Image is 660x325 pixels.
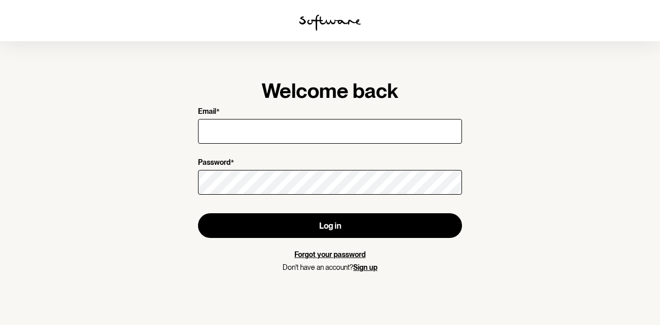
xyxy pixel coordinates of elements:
a: Sign up [353,263,377,271]
button: Log in [198,213,462,238]
p: Don't have an account? [198,263,462,272]
a: Forgot your password [294,250,366,259]
p: Email [198,107,216,117]
p: Password [198,158,230,168]
img: software logo [299,14,361,31]
h1: Welcome back [198,78,462,103]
